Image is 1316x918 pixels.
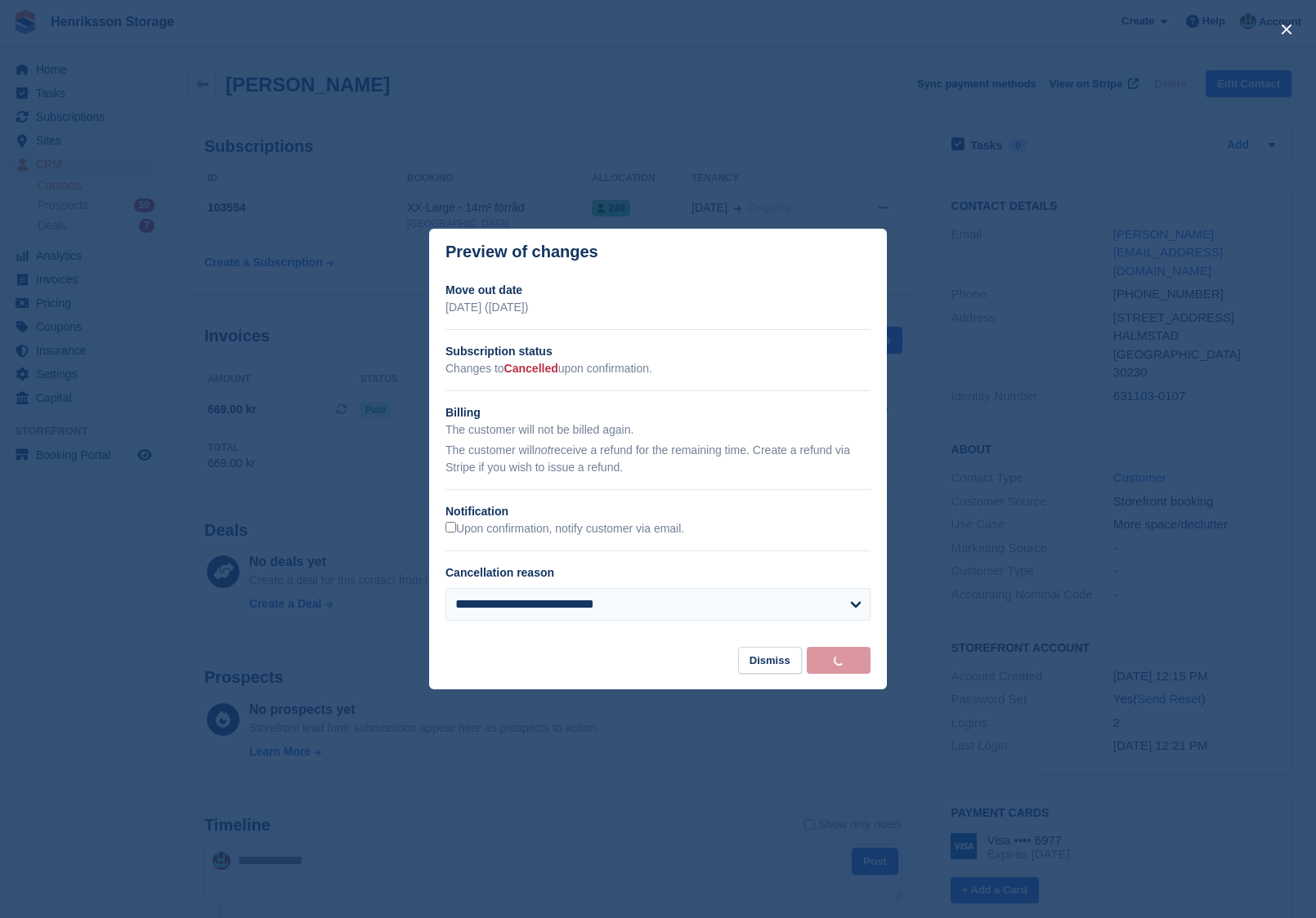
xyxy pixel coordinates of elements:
[445,282,871,299] h2: Move out date
[445,522,684,537] label: Upon confirmation, notify customer via email.
[445,243,598,261] p: Preview of changes
[445,442,871,476] p: The customer will receive a refund for the remaining time. Create a refund via Stripe if you wish...
[504,362,558,375] span: Cancelled
[445,522,456,533] input: Upon confirmation, notify customer via email.
[445,404,871,421] h2: Billing
[445,299,871,316] p: [DATE] ([DATE])
[445,503,871,520] h2: Notification
[1273,16,1300,42] button: close
[445,421,871,439] p: The customer will not be billed again.
[445,360,871,377] p: Changes to upon confirmation.
[738,647,802,674] button: Dismiss
[445,343,871,360] h2: Subscription status
[445,566,554,579] label: Cancellation reason
[535,443,550,457] em: not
